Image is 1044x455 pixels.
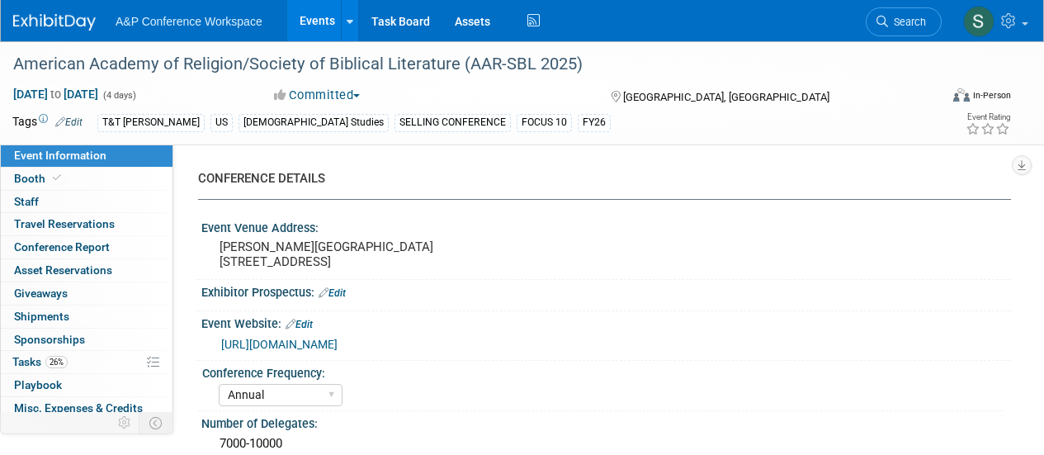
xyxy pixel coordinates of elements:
[14,378,62,391] span: Playbook
[201,311,1011,333] div: Event Website:
[865,86,1011,111] div: Event Format
[45,356,68,368] span: 26%
[97,114,205,131] div: T&T [PERSON_NAME]
[1,329,172,351] a: Sponsorships
[517,114,572,131] div: FOCUS 10
[14,310,69,323] span: Shipments
[972,89,1011,102] div: In-Person
[14,263,112,277] span: Asset Reservations
[48,88,64,101] span: to
[239,114,389,131] div: [DEMOGRAPHIC_DATA] Studies
[1,306,172,328] a: Shipments
[14,195,39,208] span: Staff
[14,333,85,346] span: Sponsorships
[220,239,521,269] pre: [PERSON_NAME][GEOGRAPHIC_DATA] [STREET_ADDRESS]
[111,412,139,434] td: Personalize Event Tab Strip
[210,114,233,131] div: US
[1,236,172,258] a: Conference Report
[53,173,61,182] i: Booth reservation complete
[55,116,83,128] a: Edit
[198,170,999,187] div: CONFERENCE DETAILS
[1,168,172,190] a: Booth
[1,397,172,419] a: Misc. Expenses & Credits
[14,287,68,300] span: Giveaways
[866,7,942,36] a: Search
[1,351,172,373] a: Tasks26%
[202,361,1004,382] div: Conference Frequency:
[221,338,338,351] a: [URL][DOMAIN_NAME]
[888,16,926,28] span: Search
[12,355,68,368] span: Tasks
[12,87,99,102] span: [DATE] [DATE]
[102,90,136,101] span: (4 days)
[7,50,926,79] div: American Academy of Religion/Society of Biblical Literature (AAR-SBL 2025)
[201,216,1011,236] div: Event Venue Address:
[623,91,829,103] span: [GEOGRAPHIC_DATA], [GEOGRAPHIC_DATA]
[1,374,172,396] a: Playbook
[268,87,366,104] button: Committed
[14,149,106,162] span: Event Information
[966,113,1010,121] div: Event Rating
[1,282,172,305] a: Giveaways
[12,113,83,132] td: Tags
[201,411,1011,432] div: Number of Delegates:
[139,412,173,434] td: Toggle Event Tabs
[953,88,970,102] img: Format-Inperson.png
[201,280,1011,301] div: Exhibitor Prospectus:
[14,401,143,415] span: Misc. Expenses & Credits
[1,213,172,235] a: Travel Reservations
[13,14,96,31] img: ExhibitDay
[286,319,313,330] a: Edit
[14,172,64,185] span: Booth
[116,15,262,28] span: A&P Conference Workspace
[14,240,110,254] span: Conference Report
[394,114,511,131] div: SELLING CONFERENCE
[578,114,611,131] div: FY26
[1,191,172,213] a: Staff
[1,259,172,282] a: Asset Reservations
[319,287,346,299] a: Edit
[963,6,994,37] img: Sydney Williams
[1,145,172,167] a: Event Information
[14,217,115,230] span: Travel Reservations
